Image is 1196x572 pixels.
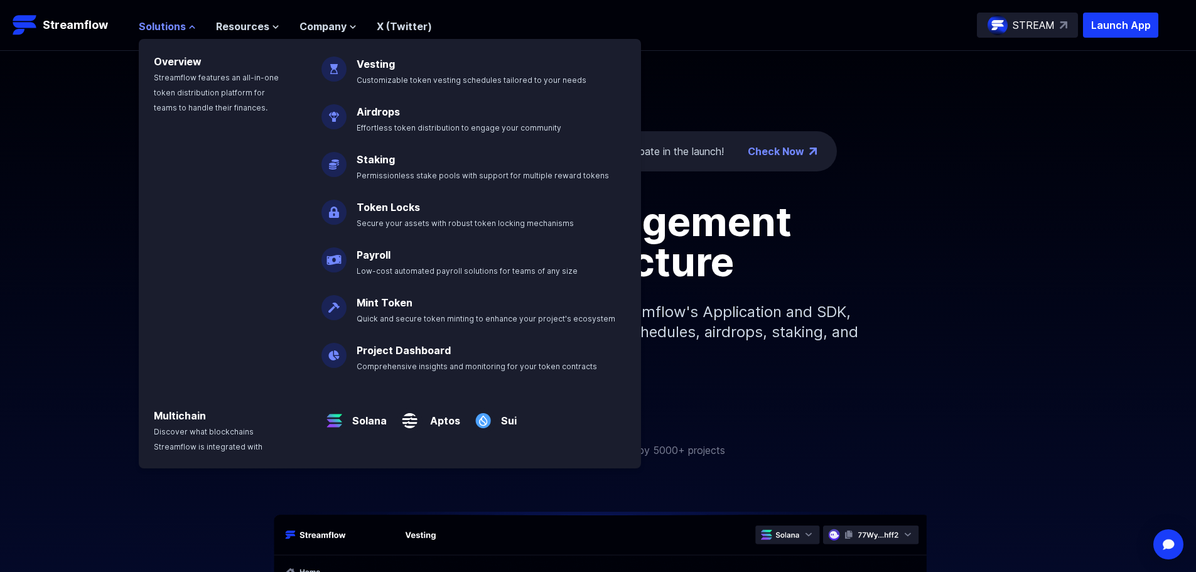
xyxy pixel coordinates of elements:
[748,144,804,159] a: Check Now
[357,344,451,357] a: Project Dashboard
[357,153,395,166] a: Staking
[43,16,108,34] p: Streamflow
[139,19,186,34] span: Solutions
[13,13,126,38] a: Streamflow
[321,237,347,273] img: Payroll
[154,55,202,68] a: Overview
[321,190,347,225] img: Token Locks
[321,398,347,433] img: Solana
[357,201,420,213] a: Token Locks
[357,219,574,228] span: Secure your assets with robust token locking mechanisms
[154,73,279,112] span: Streamflow features an all-in-one token distribution platform for teams to handle their finances.
[321,46,347,82] img: Vesting
[357,123,561,132] span: Effortless token distribution to engage your community
[13,13,38,38] img: Streamflow Logo
[357,171,609,180] span: Permissionless stake pools with support for multiple reward tokens
[357,249,391,261] a: Payroll
[357,105,400,118] a: Airdrops
[397,398,423,433] img: Aptos
[299,19,347,34] span: Company
[357,362,597,371] span: Comprehensive insights and monitoring for your token contracts
[321,142,347,177] img: Staking
[321,285,347,320] img: Mint Token
[470,398,496,433] img: Sui
[139,19,196,34] button: Solutions
[357,58,395,70] a: Vesting
[1153,529,1183,559] div: Open Intercom Messenger
[1083,13,1158,38] button: Launch App
[988,15,1008,35] img: streamflow-logo-circle.png
[299,19,357,34] button: Company
[1013,18,1055,33] p: STREAM
[154,409,206,422] a: Multichain
[357,266,578,276] span: Low-cost automated payroll solutions for teams of any size
[809,148,817,155] img: top-right-arrow.png
[357,296,412,309] a: Mint Token
[216,19,279,34] button: Resources
[423,403,460,428] a: Aptos
[1060,21,1067,29] img: top-right-arrow.svg
[496,403,517,428] a: Sui
[357,314,615,323] span: Quick and secure token minting to enhance your project's ecosystem
[321,94,347,129] img: Airdrops
[347,403,387,428] a: Solana
[216,19,269,34] span: Resources
[357,75,586,85] span: Customizable token vesting schedules tailored to your needs
[377,20,432,33] a: X (Twitter)
[977,13,1078,38] a: STREAM
[321,333,347,368] img: Project Dashboard
[154,427,262,451] span: Discover what blockchains Streamflow is integrated with
[600,443,725,458] p: Trusted by 5000+ projects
